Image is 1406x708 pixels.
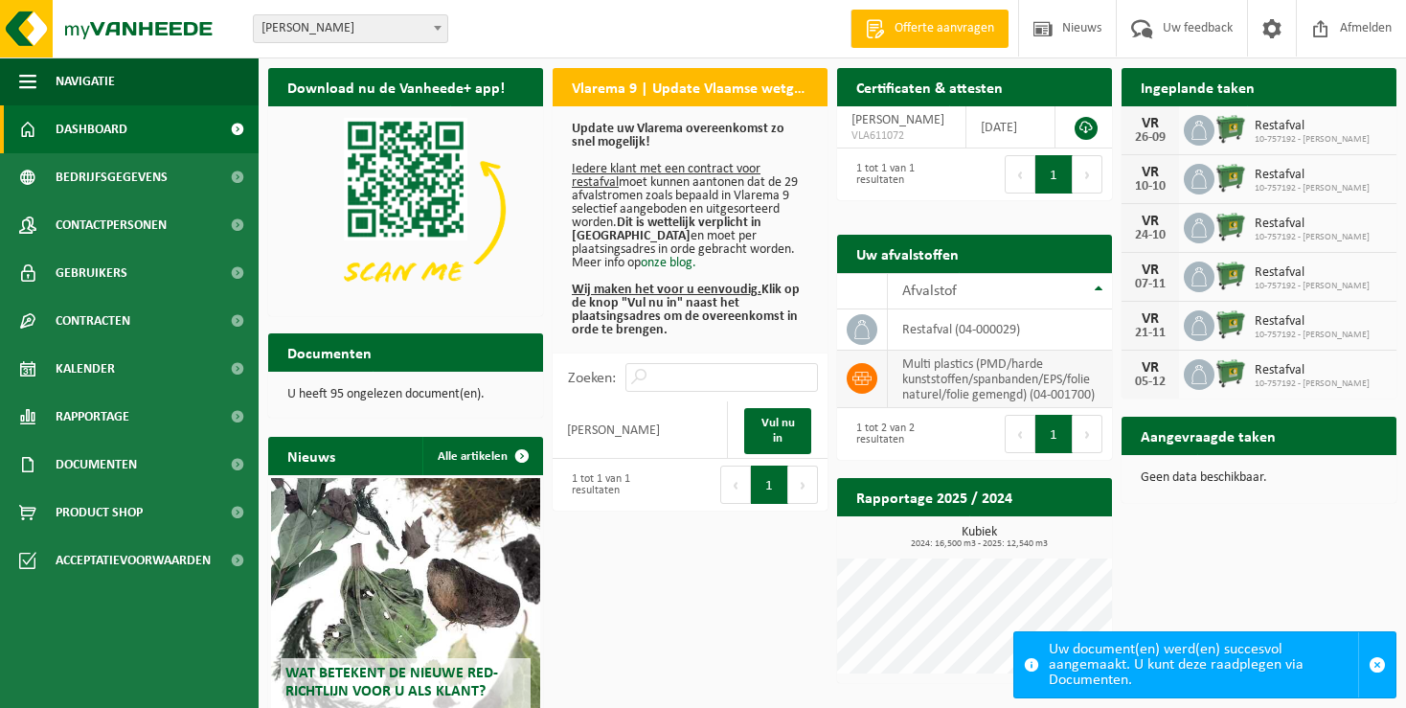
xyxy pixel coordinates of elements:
u: Iedere klant met een contract voor restafval [572,162,760,190]
p: U heeft 95 ongelezen document(en). [287,388,524,401]
span: NUYTTEN PIETER - MOORSLEDE [254,15,447,42]
p: moet kunnen aantonen dat de 29 afvalstromen zoals bepaald in Vlarema 9 selectief aangeboden en ui... [572,123,808,337]
a: Alle artikelen [422,437,541,475]
b: Update uw Vlarema overeenkomst zo snel mogelijk! [572,122,784,149]
img: Download de VHEPlus App [268,106,543,312]
button: Next [788,466,818,504]
div: VR [1131,165,1169,180]
b: Dit is wettelijk verplicht in [GEOGRAPHIC_DATA] [572,216,761,243]
img: WB-0660-HPE-GN-01 [1214,356,1247,389]
button: Previous [1005,415,1035,453]
span: Navigatie [56,57,115,105]
div: VR [1131,116,1169,131]
span: Afvalstof [902,284,957,299]
span: Restafval [1255,217,1370,232]
b: Klik op de knop "Vul nu in" naast het plaatsingsadres om de overeenkomst in orde te brengen. [572,283,800,337]
span: Documenten [56,441,137,489]
td: restafval (04-000029) [888,309,1112,351]
span: Restafval [1255,363,1370,378]
p: Geen data beschikbaar. [1141,471,1377,485]
span: VLA611072 [851,128,951,144]
button: Previous [720,466,751,504]
div: VR [1131,360,1169,376]
h3: Kubiek [847,526,1112,549]
td: multi plastics (PMD/harde kunststoffen/spanbanden/EPS/folie naturel/folie gemengd) (04-001700) [888,351,1112,408]
button: 1 [1035,155,1073,194]
button: Next [1073,415,1102,453]
span: 10-757192 - [PERSON_NAME] [1255,330,1370,341]
a: Bekijk rapportage [969,515,1110,554]
span: Bedrijfsgegevens [56,153,168,201]
u: Wij maken het voor u eenvoudig. [572,283,761,297]
img: WB-0660-HPE-GN-01 [1214,161,1247,194]
span: Wat betekent de nieuwe RED-richtlijn voor u als klant? [285,666,498,699]
button: Previous [1005,155,1035,194]
span: Offerte aanvragen [890,19,999,38]
button: 1 [1035,415,1073,453]
div: 10-10 [1131,180,1169,194]
div: VR [1131,263,1169,278]
td: [DATE] [966,106,1055,148]
h2: Uw afvalstoffen [837,235,978,272]
span: 10-757192 - [PERSON_NAME] [1255,232,1370,243]
span: Dashboard [56,105,127,153]
a: Offerte aanvragen [850,10,1009,48]
h2: Certificaten & attesten [837,68,1022,105]
span: Rapportage [56,393,129,441]
span: 10-757192 - [PERSON_NAME] [1255,134,1370,146]
div: 07-11 [1131,278,1169,291]
div: VR [1131,311,1169,327]
span: 10-757192 - [PERSON_NAME] [1255,378,1370,390]
img: WB-0660-HPE-GN-01 [1214,210,1247,242]
h2: Aangevraagde taken [1122,417,1295,454]
img: WB-0660-HPE-GN-01 [1214,259,1247,291]
div: 1 tot 2 van 2 resultaten [847,413,965,455]
span: Contactpersonen [56,201,167,249]
button: Next [1073,155,1102,194]
h2: Download nu de Vanheede+ app! [268,68,524,105]
span: Restafval [1255,265,1370,281]
div: 1 tot 1 van 1 resultaten [562,464,681,506]
h2: Nieuws [268,437,354,474]
span: [PERSON_NAME] [851,113,944,127]
span: Contracten [56,297,130,345]
div: 26-09 [1131,131,1169,145]
a: onze blog. [641,256,696,270]
div: 1 tot 1 van 1 resultaten [847,153,965,195]
span: Gebruikers [56,249,127,297]
a: Vul nu in [744,408,811,454]
div: Uw document(en) werd(en) succesvol aangemaakt. U kunt deze raadplegen via Documenten. [1049,632,1358,697]
span: Product Shop [56,489,143,537]
span: 10-757192 - [PERSON_NAME] [1255,183,1370,194]
span: Restafval [1255,314,1370,330]
div: 24-10 [1131,229,1169,242]
span: 2024: 16,500 m3 - 2025: 12,540 m3 [847,539,1112,549]
div: 21-11 [1131,327,1169,340]
h2: Rapportage 2025 / 2024 [837,478,1032,515]
h2: Ingeplande taken [1122,68,1274,105]
span: NUYTTEN PIETER - MOORSLEDE [253,14,448,43]
span: Restafval [1255,168,1370,183]
span: Kalender [56,345,115,393]
h2: Vlarema 9 | Update Vlaamse wetgeving [553,68,828,105]
div: 05-12 [1131,376,1169,389]
h2: Documenten [268,333,391,371]
span: Restafval [1255,119,1370,134]
span: Acceptatievoorwaarden [56,537,211,584]
label: Zoeken: [568,371,616,386]
td: [PERSON_NAME] [553,401,728,459]
img: WB-0660-HPE-GN-01 [1214,112,1247,145]
img: WB-0660-HPE-GN-01 [1214,308,1247,340]
button: 1 [751,466,788,504]
span: 10-757192 - [PERSON_NAME] [1255,281,1370,292]
div: VR [1131,214,1169,229]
